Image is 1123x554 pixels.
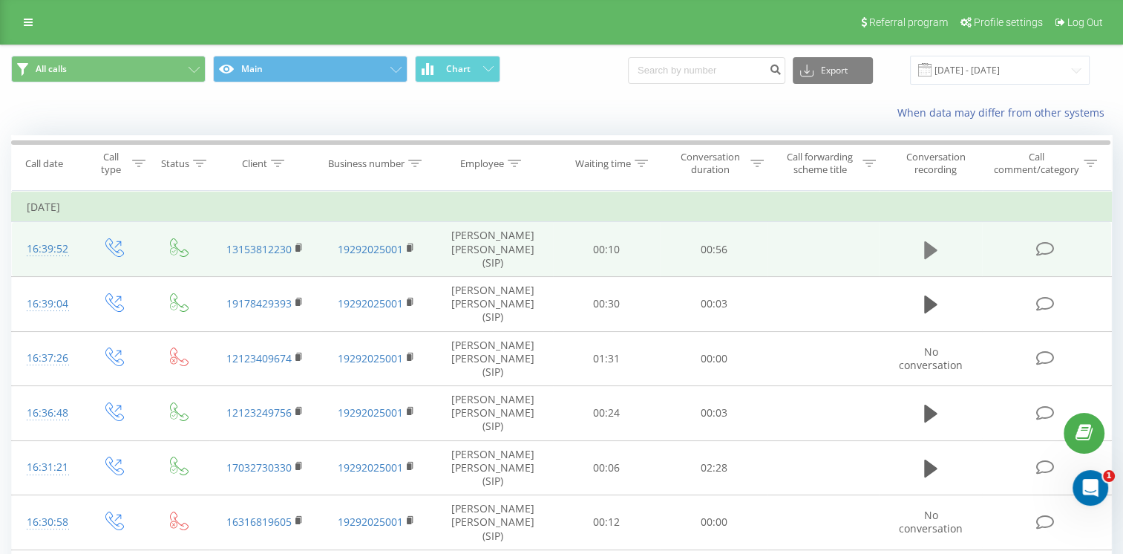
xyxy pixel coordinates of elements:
a: 19178429393 [226,296,292,310]
a: 19292025001 [338,296,403,310]
a: 12123409674 [226,351,292,365]
td: 00:12 [553,495,661,550]
div: Waiting time [575,157,631,170]
span: Profile settings [974,16,1043,28]
div: Client [242,157,267,170]
div: 16:39:52 [27,235,65,264]
a: 19292025001 [338,515,403,529]
span: 1 [1103,470,1115,482]
td: 00:00 [660,331,767,386]
td: 01:31 [553,331,661,386]
span: No conversation [899,508,963,535]
span: Referral program [869,16,948,28]
div: 16:36:48 [27,399,65,428]
td: 00:24 [553,386,661,441]
div: Conversation recording [893,151,979,176]
span: All calls [36,63,67,75]
span: Log Out [1067,16,1103,28]
td: [PERSON_NAME] [PERSON_NAME] (SIP) [433,440,553,495]
div: Employee [460,157,504,170]
div: Business number [328,157,405,170]
td: 00:10 [553,222,661,277]
div: 16:37:26 [27,344,65,373]
td: [DATE] [12,192,1112,222]
a: 19292025001 [338,405,403,420]
td: [PERSON_NAME] [PERSON_NAME] (SIP) [433,495,553,550]
div: Call date [25,157,63,170]
input: Search by number [628,57,785,84]
a: 19292025001 [338,351,403,365]
td: 00:30 [553,276,661,331]
div: Call type [94,151,128,176]
td: 00:03 [660,386,767,441]
div: Status [161,157,189,170]
td: 00:56 [660,222,767,277]
button: Chart [415,56,500,82]
a: When data may differ from other systems [897,105,1112,120]
a: 19292025001 [338,242,403,256]
td: 00:03 [660,276,767,331]
div: 16:31:21 [27,453,65,482]
td: [PERSON_NAME] [PERSON_NAME] (SIP) [433,386,553,441]
td: 00:00 [660,495,767,550]
button: All calls [11,56,206,82]
div: Call forwarding scheme title [781,151,859,176]
td: 00:06 [553,440,661,495]
td: [PERSON_NAME] [PERSON_NAME] (SIP) [433,222,553,277]
button: Export [793,57,873,84]
div: Conversation duration [673,151,747,176]
td: [PERSON_NAME] [PERSON_NAME] (SIP) [433,331,553,386]
a: 17032730330 [226,460,292,475]
a: 13153812230 [226,242,292,256]
td: [PERSON_NAME] [PERSON_NAME] (SIP) [433,276,553,331]
div: Call comment/category [993,151,1080,176]
a: 12123249756 [226,405,292,420]
button: Main [213,56,407,82]
div: 16:30:58 [27,508,65,537]
span: Chart [446,64,471,74]
div: 16:39:04 [27,290,65,319]
a: 19292025001 [338,460,403,475]
span: No conversation [899,345,963,372]
iframe: Intercom live chat [1073,470,1108,506]
a: 16316819605 [226,515,292,529]
td: 02:28 [660,440,767,495]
